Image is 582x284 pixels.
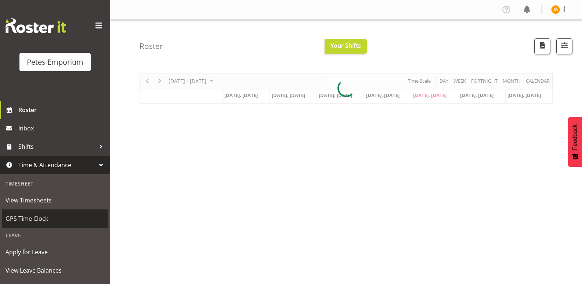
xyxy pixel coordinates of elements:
a: GPS Time Clock [2,209,108,228]
h4: Roster [140,42,163,50]
span: View Leave Balances [6,265,105,276]
span: Shifts [18,141,95,152]
a: Apply for Leave [2,243,108,261]
span: Inbox [18,123,106,134]
span: Apply for Leave [6,247,105,258]
span: Roster [18,104,106,115]
a: View Leave Balances [2,261,108,280]
span: Feedback [572,124,578,150]
span: Your Shifts [330,42,361,50]
span: GPS Time Clock [6,213,105,224]
div: Timesheet [2,176,108,191]
img: Rosterit website logo [6,18,66,33]
a: View Timesheets [2,191,108,209]
img: jeseryl-armstrong10788.jpg [551,5,560,14]
button: Your Shifts [325,39,367,54]
button: Download a PDF of the roster according to the set date range. [534,38,550,54]
button: Feedback - Show survey [568,117,582,167]
div: Leave [2,228,108,243]
span: Time & Attendance [18,159,95,170]
span: View Timesheets [6,195,105,206]
button: Filter Shifts [556,38,572,54]
div: Petes Emporium [27,57,83,68]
